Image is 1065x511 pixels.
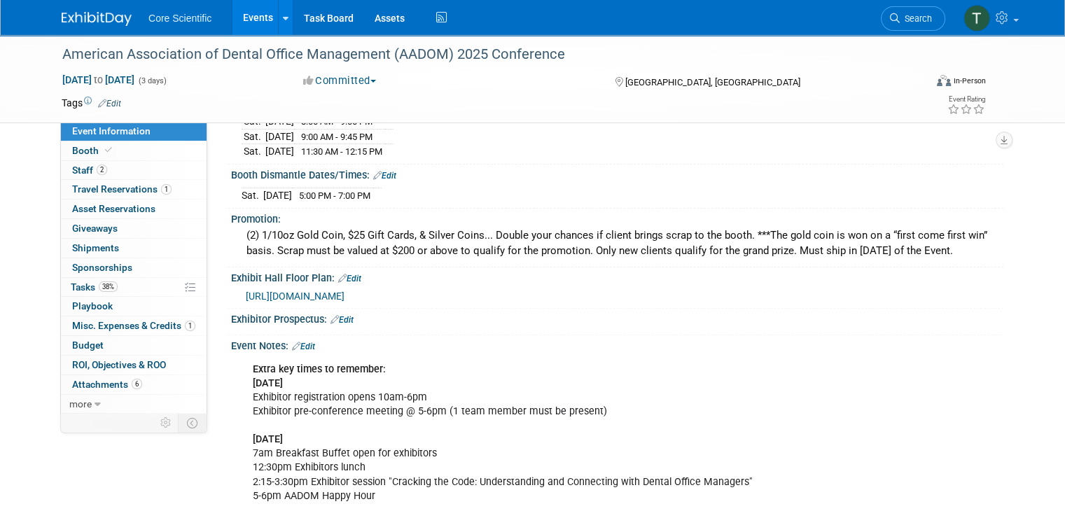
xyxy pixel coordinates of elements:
div: In-Person [953,76,986,86]
div: Exhibit Hall Floor Plan: [231,267,1003,286]
span: 1 [161,184,172,195]
span: Tasks [71,281,118,293]
span: Core Scientific [148,13,211,24]
a: Playbook [61,297,207,316]
div: (2) 1/10oz Gold Coin, $25 Gift Cards, & Silver Coins... Double your chances if client brings scra... [242,225,993,262]
span: ROI, Objectives & ROO [72,359,166,370]
i: Booth reservation complete [105,146,112,154]
td: Sat. [242,144,265,159]
div: Booth Dismantle Dates/Times: [231,164,1003,183]
td: Sat. [242,129,265,144]
span: 9:00 AM - 9:45 PM [301,132,373,142]
a: Event Information [61,122,207,141]
a: Budget [61,336,207,355]
td: [DATE] [265,144,294,159]
td: Sat. [242,188,263,203]
a: Edit [330,315,354,325]
a: Giveaways [61,219,207,238]
span: Shipments [72,242,119,253]
a: Search [881,6,945,31]
span: 5:00 PM - 7:00 PM [299,190,370,201]
div: Event Rating [947,96,985,103]
button: Committed [298,73,382,88]
div: Event Format [849,73,986,94]
a: Staff2 [61,161,207,180]
a: Edit [338,274,361,283]
span: 1 [185,321,195,331]
b: [DATE] [253,377,283,389]
td: [DATE] [263,188,292,203]
span: 2 [97,164,107,175]
td: [DATE] [265,129,294,144]
b: Extra key times to remember: [253,363,386,375]
a: Edit [373,171,396,181]
td: Toggle Event Tabs [179,414,207,432]
a: Edit [292,342,315,351]
span: Playbook [72,300,113,311]
div: Exhibitor Prospectus: [231,309,1003,327]
a: more [61,395,207,414]
span: Booth [72,145,115,156]
a: Tasks38% [61,278,207,297]
span: to [92,74,105,85]
span: Asset Reservations [72,203,155,214]
div: Promotion: [231,209,1003,226]
span: Event Information [72,125,151,136]
img: ExhibitDay [62,12,132,26]
span: Staff [72,164,107,176]
span: Giveaways [72,223,118,234]
a: Travel Reservations1 [61,180,207,199]
td: Tags [62,96,121,110]
span: more [69,398,92,409]
span: Sponsorships [72,262,132,273]
img: Format-Inperson.png [937,75,951,86]
a: Misc. Expenses & Credits1 [61,316,207,335]
span: [GEOGRAPHIC_DATA], [GEOGRAPHIC_DATA] [625,77,800,87]
a: Asset Reservations [61,199,207,218]
span: 38% [99,281,118,292]
span: (3 days) [137,76,167,85]
td: Personalize Event Tab Strip [154,414,179,432]
img: Thila Pathma [963,5,990,31]
a: Sponsorships [61,258,207,277]
a: Edit [98,99,121,108]
a: Booth [61,141,207,160]
span: Search [900,13,932,24]
span: Misc. Expenses & Credits [72,320,195,331]
span: 6 [132,379,142,389]
span: Travel Reservations [72,183,172,195]
b: [DATE] [253,433,283,445]
span: Budget [72,339,104,351]
span: [DATE] [DATE] [62,73,135,86]
a: Attachments6 [61,375,207,394]
a: [URL][DOMAIN_NAME] [246,290,344,302]
div: Event Notes: [231,335,1003,353]
span: Attachments [72,379,142,390]
a: Shipments [61,239,207,258]
div: American Association of Dental Office Management (AADOM) 2025 Conference [57,42,907,67]
a: ROI, Objectives & ROO [61,356,207,374]
span: 11:30 AM - 12:15 PM [301,146,382,157]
